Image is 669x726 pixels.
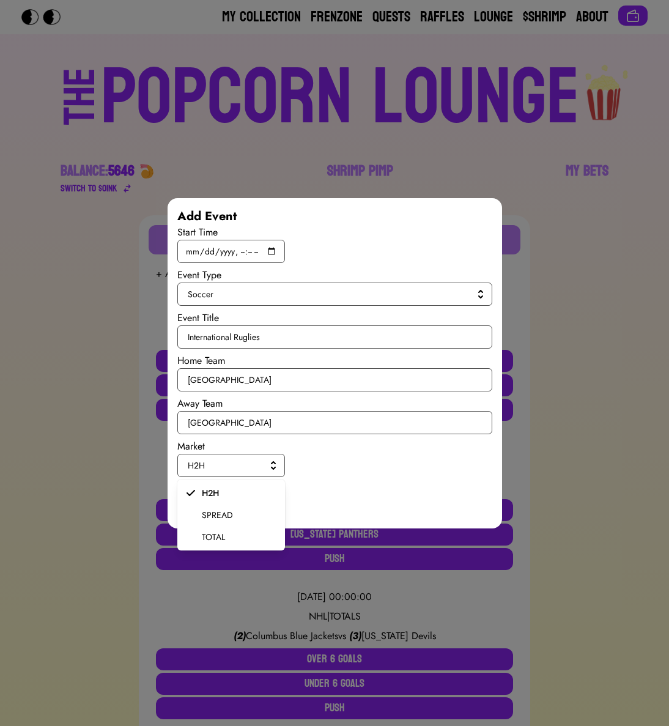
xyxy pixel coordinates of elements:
div: Home Team [177,354,492,368]
div: Market [177,439,492,454]
div: Away Team [177,396,492,411]
div: Event Title [177,311,492,325]
span: SPREAD [202,509,275,521]
button: Soccer [177,283,492,306]
span: Soccer [188,288,477,300]
span: H2H [188,459,270,472]
div: Add Event [177,208,492,225]
span: H2H [202,487,275,499]
span: TOTAL [202,531,275,543]
div: Start Time [177,225,492,240]
ul: H2H [177,480,285,550]
button: H2H [177,454,285,477]
div: Event Type [177,268,492,283]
